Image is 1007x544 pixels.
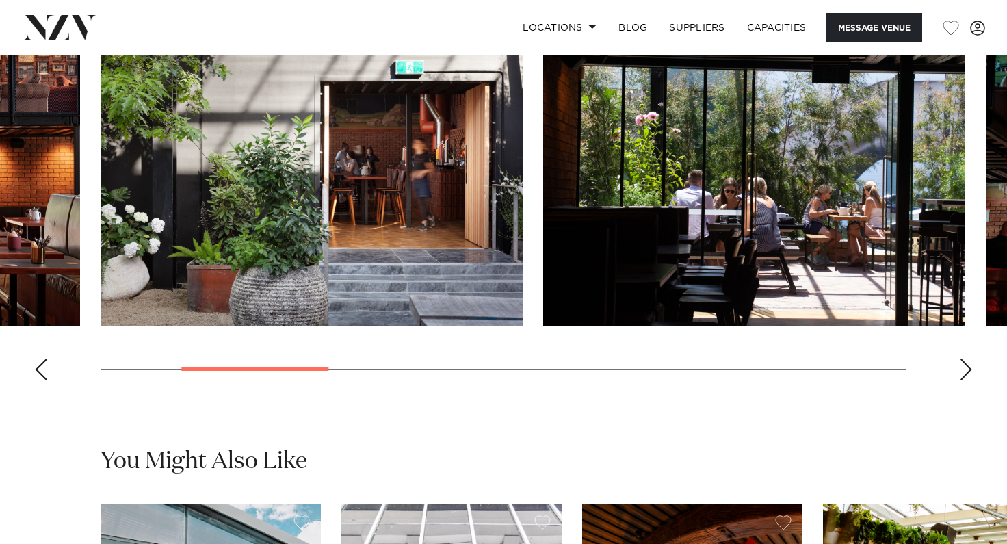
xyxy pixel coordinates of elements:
[512,13,607,42] a: Locations
[101,446,307,477] h2: You Might Also Like
[826,13,922,42] button: Message Venue
[658,13,735,42] a: SUPPLIERS
[736,13,818,42] a: Capacities
[101,16,523,326] swiper-slide: 2 / 10
[543,16,965,326] swiper-slide: 3 / 10
[607,13,658,42] a: BLOG
[22,15,96,40] img: nzv-logo.png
